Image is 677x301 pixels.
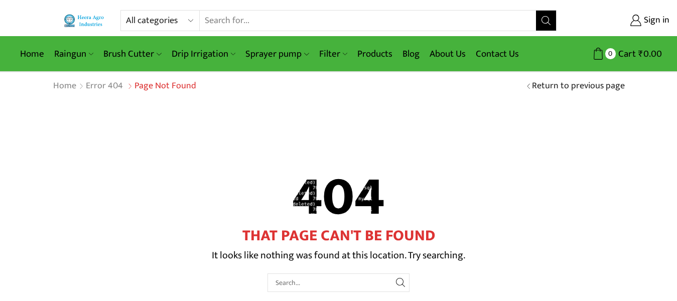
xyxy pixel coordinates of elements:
[572,12,669,30] a: Sign in
[397,42,425,66] a: Blog
[641,14,669,27] span: Sign in
[200,11,536,31] input: Search for...
[53,169,625,226] h2: 404
[532,80,625,93] a: Return to previous page
[53,226,625,245] h1: That Page Can't Be Found
[53,80,77,93] a: Home
[314,42,352,66] a: Filter
[616,47,636,61] span: Cart
[15,42,49,66] a: Home
[267,273,410,292] input: Search...
[352,42,397,66] a: Products
[98,42,166,66] a: Brush Cutter
[605,48,616,59] span: 0
[86,78,123,93] span: Error 404
[53,247,625,263] p: It looks like nothing was found at this location. Try searching.
[425,42,471,66] a: About Us
[49,42,98,66] a: Raingun
[536,11,556,31] button: Search button
[638,46,643,62] span: ₹
[567,45,662,63] a: 0 Cart ₹0.00
[240,42,314,66] a: Sprayer pump
[471,42,524,66] a: Contact Us
[638,46,662,62] bdi: 0.00
[167,42,240,66] a: Drip Irrigation
[134,78,196,93] span: Page not found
